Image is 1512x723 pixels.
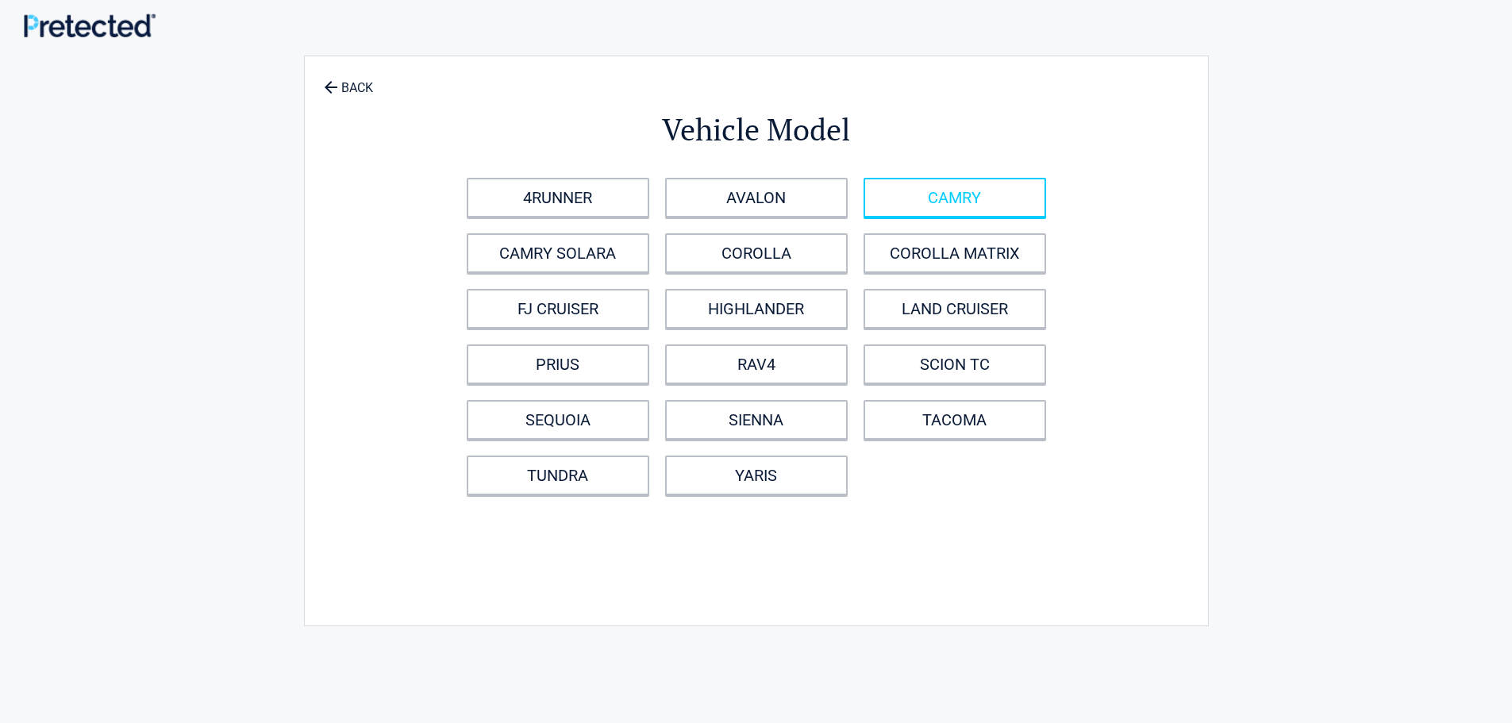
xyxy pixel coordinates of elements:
a: SEQUOIA [467,400,649,440]
a: HIGHLANDER [665,289,848,329]
a: LAND CRUISER [864,289,1046,329]
a: COROLLA [665,233,848,273]
a: SCION TC [864,344,1046,384]
a: AVALON [665,178,848,217]
a: 4RUNNER [467,178,649,217]
a: BACK [321,67,376,94]
a: RAV4 [665,344,848,384]
img: Main Logo [24,13,156,37]
a: PRIUS [467,344,649,384]
a: CAMRY [864,178,1046,217]
h2: Vehicle Model [392,110,1121,150]
a: CAMRY SOLARA [467,233,649,273]
a: TACOMA [864,400,1046,440]
a: SIENNA [665,400,848,440]
a: FJ CRUISER [467,289,649,329]
a: COROLLA MATRIX [864,233,1046,273]
a: TUNDRA [467,456,649,495]
a: YARIS [665,456,848,495]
